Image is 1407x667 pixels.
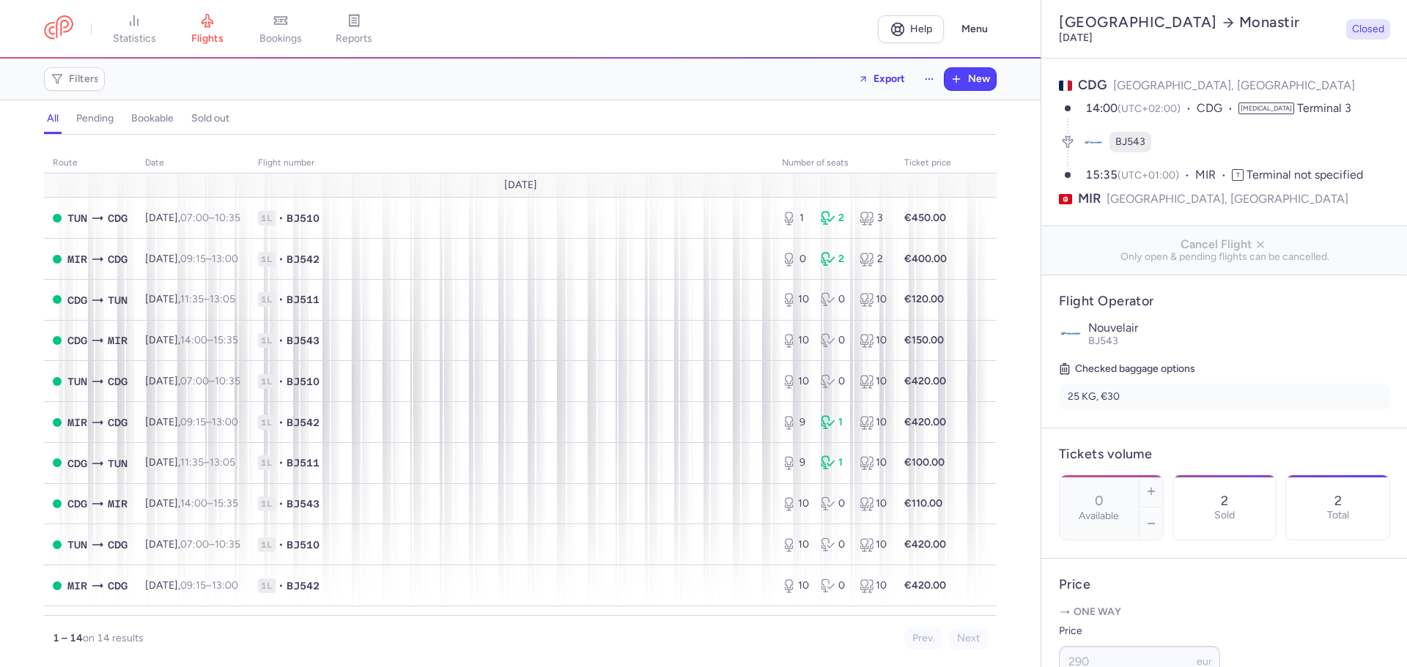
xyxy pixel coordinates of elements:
[76,112,114,125] h4: pending
[1327,510,1349,521] p: Total
[782,496,809,511] div: 10
[67,455,87,472] span: CDG
[69,73,99,85] span: Filters
[287,578,320,593] span: BJ542
[1085,168,1118,182] time: 15:35
[244,13,317,45] a: bookings
[180,375,209,387] time: 07:00
[67,210,87,226] span: TUN
[259,32,302,45] span: bookings
[67,537,87,553] span: TUN
[191,32,224,45] span: flights
[1195,167,1232,184] span: MIR
[278,496,284,511] span: •
[258,374,276,389] span: 1L
[904,293,944,305] strong: €120.00
[258,292,276,307] span: 1L
[1238,103,1294,114] span: [MEDICAL_DATA]
[131,112,174,125] h4: bookable
[287,415,320,430] span: BJ542
[860,292,887,307] div: 10
[215,212,240,224] time: 10:35
[83,632,144,644] span: on 14 results
[904,627,943,649] button: Prev.
[821,455,848,470] div: 1
[145,375,240,387] span: [DATE],
[113,32,156,45] span: statistics
[821,537,848,552] div: 0
[258,455,276,470] span: 1L
[108,292,128,308] span: TUN
[145,497,238,510] span: [DATE],
[180,293,235,305] span: –
[278,292,284,307] span: •
[258,211,276,226] span: 1L
[180,334,238,346] span: –
[180,497,238,510] span: –
[860,211,887,226] div: 3
[1059,321,1082,345] img: Nouvelair logo
[782,252,809,267] div: 0
[258,537,276,552] span: 1L
[44,15,73,42] a: CitizenPlane red outlined logo
[1297,101,1351,115] span: Terminal 3
[108,578,128,594] span: CDG
[258,578,276,593] span: 1L
[212,416,238,428] time: 13:00
[1059,622,1220,640] label: Price
[180,497,207,510] time: 14:00
[1078,190,1101,208] span: MIR
[287,252,320,267] span: BJ542
[258,333,276,348] span: 1L
[287,374,320,389] span: BJ510
[1053,238,1396,251] span: Cancel Flight
[249,152,773,174] th: Flight number
[180,253,206,265] time: 09:15
[849,67,915,91] button: Export
[108,251,128,267] span: CDG
[108,455,128,472] span: TUN
[949,627,988,649] button: Next
[1059,31,1093,44] time: [DATE]
[1085,101,1118,115] time: 14:00
[145,538,240,551] span: [DATE],
[180,538,240,551] span: –
[1107,190,1348,208] span: [GEOGRAPHIC_DATA], [GEOGRAPHIC_DATA]
[215,538,240,551] time: 10:35
[287,211,320,226] span: BJ510
[1059,360,1390,378] h5: Checked baggage options
[180,456,235,469] span: –
[1088,335,1118,347] span: BJ543
[860,333,887,348] div: 10
[1083,132,1104,152] figure: BJ airline logo
[1079,510,1119,522] label: Available
[67,332,87,349] span: CDG
[180,416,238,428] span: –
[860,455,887,470] div: 10
[67,251,87,267] span: MIR
[108,373,128,390] span: CDG
[317,13,391,45] a: reports
[67,292,87,308] span: CDG
[1088,321,1390,335] p: Nouvelair
[287,292,320,307] span: BJ511
[1334,493,1342,508] p: 2
[67,496,87,512] span: CDG
[821,211,848,226] div: 2
[821,415,848,430] div: 1
[878,15,944,43] a: Help
[953,15,997,43] button: Menu
[1247,168,1363,182] span: Terminal not specified
[180,212,209,224] time: 07:00
[1352,22,1384,37] span: Closed
[180,538,209,551] time: 07:00
[904,456,945,469] strong: €100.00
[1059,293,1390,310] h4: Flight Operator
[145,253,238,265] span: [DATE],
[258,415,276,430] span: 1L
[782,537,809,552] div: 10
[1059,605,1390,619] p: One way
[278,211,284,226] span: •
[180,375,240,387] span: –
[210,456,235,469] time: 13:05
